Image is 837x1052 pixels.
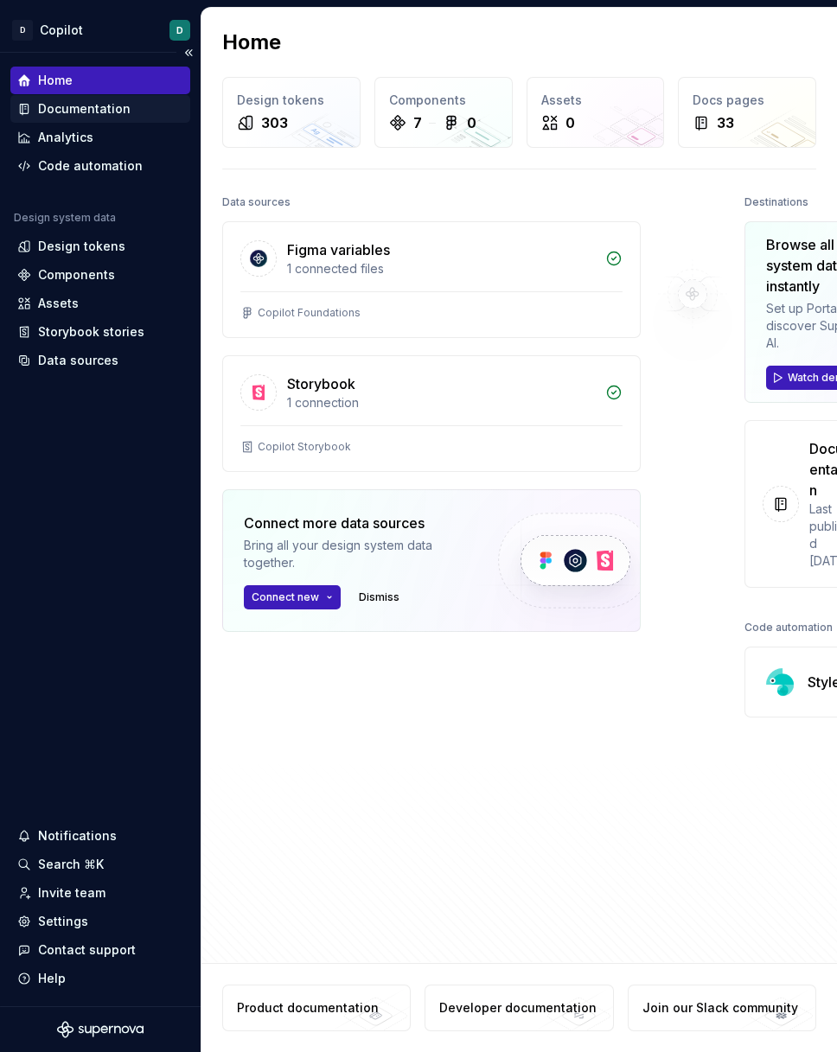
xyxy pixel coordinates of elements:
div: Copilot [40,22,83,39]
div: Product documentation [237,999,379,1017]
h2: Home [222,29,281,56]
div: Settings [38,913,88,930]
div: 1 connected files [287,260,595,277]
div: Search ⌘K [38,856,104,873]
div: 7 [413,112,422,133]
div: Components [38,266,115,284]
a: Settings [10,908,190,935]
div: Figma variables [287,239,390,260]
button: Help [10,965,190,992]
a: Assets [10,290,190,317]
div: Connect more data sources [244,513,469,533]
div: Components [389,92,498,109]
a: Design tokens303 [222,77,361,148]
div: Data sources [222,190,291,214]
div: Design tokens [237,92,346,109]
a: Join our Slack community [628,985,816,1031]
button: Search ⌘K [10,851,190,878]
div: 1 connection [287,394,595,411]
button: Notifications [10,822,190,850]
a: Documentation [10,95,190,123]
button: DCopilotD [3,11,197,48]
div: Contact support [38,941,136,959]
a: Data sources [10,347,190,374]
div: Design system data [14,211,116,225]
div: 33 [717,112,734,133]
div: 0 [565,112,575,133]
div: Documentation [38,100,131,118]
a: Components70 [374,77,513,148]
a: Docs pages33 [678,77,816,148]
div: Destinations [744,190,808,214]
div: Join our Slack community [642,999,798,1017]
span: Dismiss [359,590,399,604]
button: Dismiss [351,585,407,609]
svg: Supernova Logo [57,1021,144,1038]
div: D [176,23,183,37]
a: Design tokens [10,233,190,260]
a: Analytics [10,124,190,151]
span: Connect new [252,590,319,604]
div: Help [38,970,66,987]
div: Design tokens [38,238,125,255]
div: Developer documentation [439,999,597,1017]
a: Storybook1 connectionCopilot Storybook [222,355,641,472]
div: Storybook [287,373,355,394]
div: 0 [467,112,476,133]
a: Code automation [10,152,190,180]
a: Product documentation [222,985,411,1031]
div: Code automation [744,615,833,640]
a: Storybook stories [10,318,190,346]
div: Assets [541,92,650,109]
a: Assets0 [527,77,665,148]
div: Analytics [38,129,93,146]
a: Figma variables1 connected filesCopilot Foundations [222,221,641,338]
div: Code automation [38,157,143,175]
button: Contact support [10,936,190,964]
div: Docs pages [693,92,802,109]
div: Home [38,72,73,89]
div: Data sources [38,352,118,369]
a: Home [10,67,190,94]
div: Notifications [38,827,117,845]
button: Connect new [244,585,341,609]
a: Components [10,261,190,289]
div: Invite team [38,884,105,902]
a: Invite team [10,879,190,907]
div: Copilot Foundations [258,306,361,320]
div: Storybook stories [38,323,144,341]
button: Collapse sidebar [176,41,201,65]
div: Bring all your design system data together. [244,537,469,571]
div: D [12,20,33,41]
a: Developer documentation [425,985,613,1031]
div: Assets [38,295,79,312]
div: 303 [261,112,288,133]
div: Copilot Storybook [258,440,351,454]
